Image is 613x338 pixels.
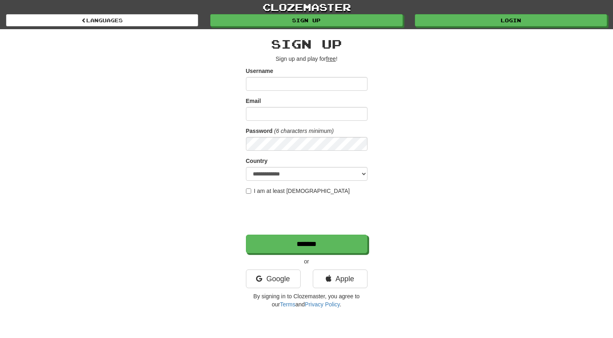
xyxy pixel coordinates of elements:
label: Password [246,127,273,135]
input: I am at least [DEMOGRAPHIC_DATA] [246,188,251,194]
a: Languages [6,14,198,26]
a: Login [415,14,607,26]
a: Sign up [210,14,402,26]
p: Sign up and play for ! [246,55,367,63]
label: I am at least [DEMOGRAPHIC_DATA] [246,187,350,195]
em: (6 characters minimum) [274,128,334,134]
a: Terms [280,301,295,308]
label: Username [246,67,273,75]
h2: Sign up [246,37,367,51]
label: Country [246,157,268,165]
iframe: reCAPTCHA [246,199,369,231]
u: free [326,56,336,62]
a: Apple [313,270,367,288]
a: Privacy Policy [305,301,340,308]
p: By signing in to Clozemaster, you agree to our and . [246,292,367,308]
p: or [246,257,367,265]
a: Google [246,270,301,288]
label: Email [246,97,261,105]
